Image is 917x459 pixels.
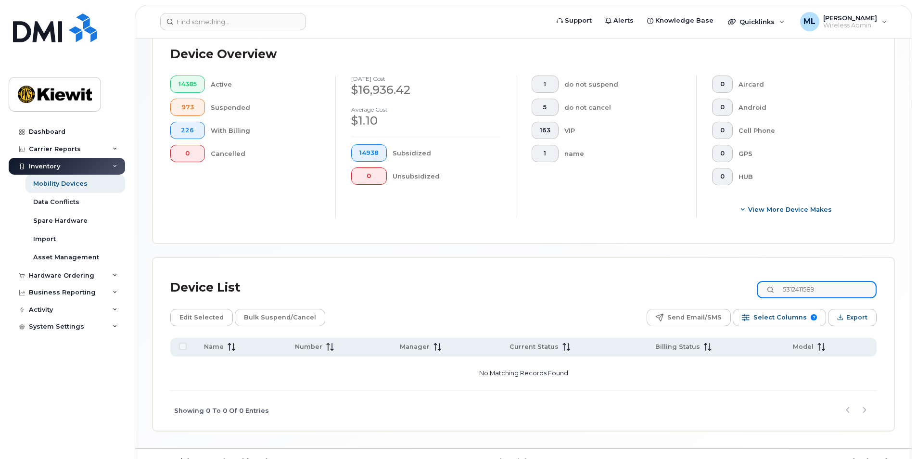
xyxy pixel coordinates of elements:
[739,145,862,162] div: GPS
[720,103,725,111] span: 0
[720,127,725,134] span: 0
[720,173,725,180] span: 0
[753,310,807,325] span: Select Columns
[351,106,500,113] h4: Average cost
[160,13,306,30] input: Find something...
[170,309,233,326] button: Edit Selected
[178,103,197,111] span: 973
[564,99,681,116] div: do not cancel
[564,122,681,139] div: VIP
[351,82,500,98] div: $16,936.42
[359,149,379,157] span: 14938
[170,145,205,162] button: 0
[178,80,197,88] span: 14385
[540,80,550,88] span: 1
[720,80,725,88] span: 0
[793,343,814,351] span: Model
[174,360,873,386] p: No Matching Records Found
[351,167,387,185] button: 0
[540,150,550,157] span: 1
[564,76,681,93] div: do not suspend
[599,11,640,30] a: Alerts
[393,144,501,162] div: Subsidized
[720,150,725,157] span: 0
[823,22,877,29] span: Wireless Admin
[532,99,559,116] button: 5
[667,310,722,325] span: Send Email/SMS
[532,76,559,93] button: 1
[400,343,430,351] span: Manager
[295,343,322,351] span: Number
[739,99,862,116] div: Android
[540,127,550,134] span: 163
[359,172,379,180] span: 0
[170,76,205,93] button: 14385
[351,113,500,129] div: $1.10
[509,343,559,351] span: Current Status
[532,145,559,162] button: 1
[351,144,387,162] button: 14938
[211,76,320,93] div: Active
[811,314,817,320] span: 7
[739,18,775,25] span: Quicklinks
[875,417,910,452] iframe: Messenger Launcher
[565,16,592,25] span: Support
[564,145,681,162] div: name
[739,168,862,185] div: HUB
[712,168,733,185] button: 0
[170,99,205,116] button: 973
[640,11,720,30] a: Knowledge Base
[550,11,599,30] a: Support
[712,122,733,139] button: 0
[823,14,877,22] span: [PERSON_NAME]
[393,167,501,185] div: Unsubsidized
[211,99,320,116] div: Suspended
[170,122,205,139] button: 226
[748,205,832,214] span: View More Device Makes
[712,76,733,93] button: 0
[211,122,320,139] div: With Billing
[846,310,867,325] span: Export
[235,309,325,326] button: Bulk Suspend/Cancel
[351,76,500,82] h4: [DATE] cost
[712,201,861,218] button: View More Device Makes
[655,343,700,351] span: Billing Status
[244,310,316,325] span: Bulk Suspend/Cancel
[828,309,877,326] button: Export
[170,42,277,67] div: Device Overview
[540,103,550,111] span: 5
[170,275,241,300] div: Device List
[613,16,634,25] span: Alerts
[174,404,269,418] span: Showing 0 To 0 Of 0 Entries
[178,127,197,134] span: 226
[712,99,733,116] button: 0
[179,310,224,325] span: Edit Selected
[532,122,559,139] button: 163
[655,16,713,25] span: Knowledge Base
[793,12,894,31] div: Matthew Linderman
[712,145,733,162] button: 0
[178,150,197,157] span: 0
[739,122,862,139] div: Cell Phone
[211,145,320,162] div: Cancelled
[204,343,224,351] span: Name
[757,281,877,298] input: Search Device List ...
[721,12,791,31] div: Quicklinks
[739,76,862,93] div: Aircard
[647,309,731,326] button: Send Email/SMS
[733,309,826,326] button: Select Columns 7
[803,16,815,27] span: ML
